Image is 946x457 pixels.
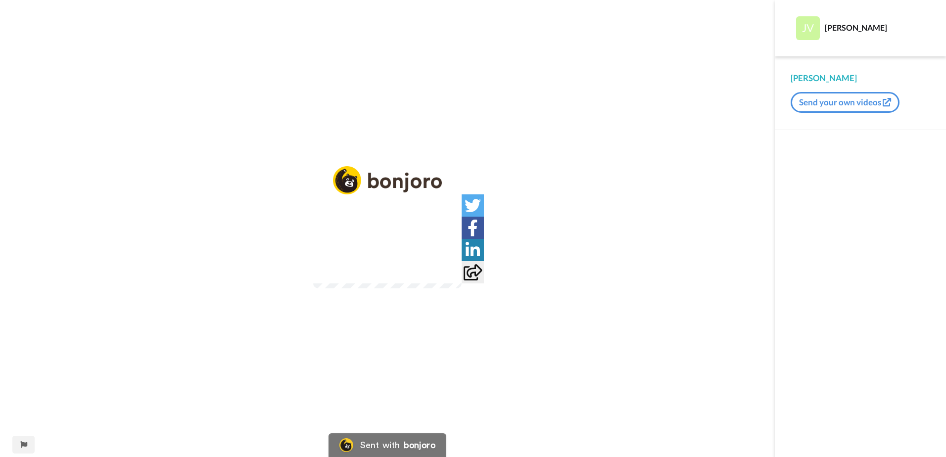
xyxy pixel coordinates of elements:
[329,433,446,457] a: Bonjoro LogoSent withbonjoro
[333,166,442,194] img: logo_full.png
[796,16,820,40] img: Profile Image
[404,441,435,450] div: bonjoro
[339,438,353,452] img: Bonjoro Logo
[443,265,453,274] img: Full screen
[791,92,899,113] button: Send your own videos
[360,441,400,450] div: Sent with
[825,23,930,32] div: [PERSON_NAME]
[791,72,930,84] div: [PERSON_NAME]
